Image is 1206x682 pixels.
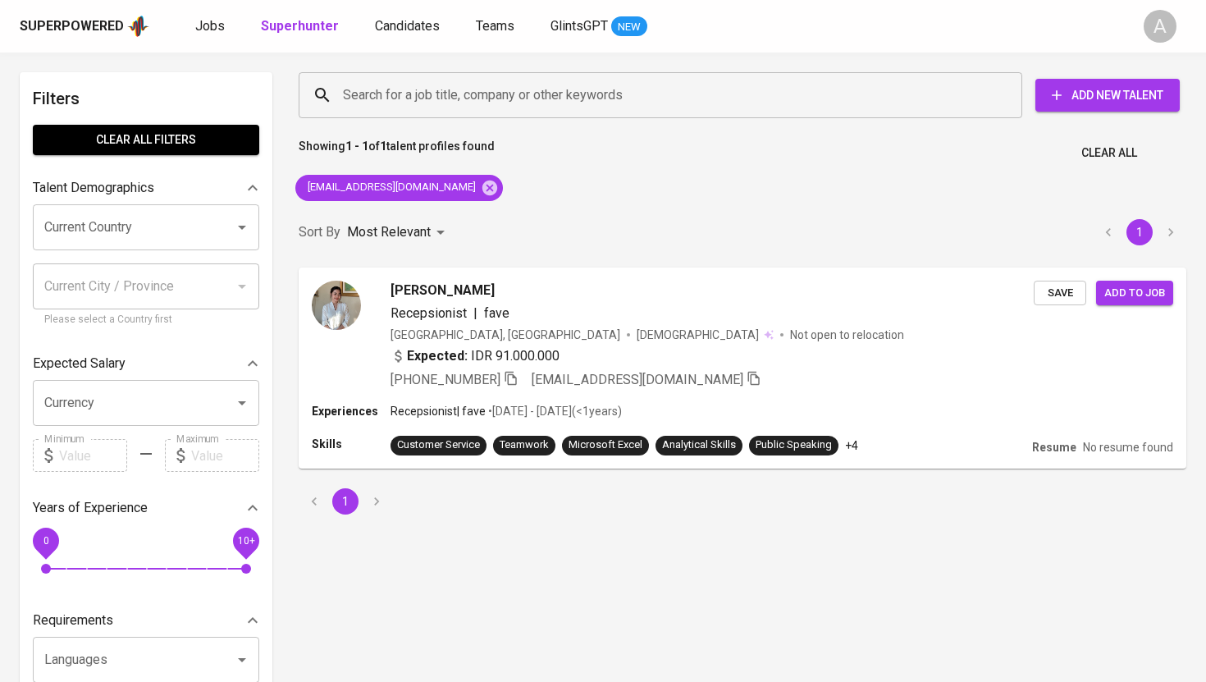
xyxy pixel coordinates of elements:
p: No resume found [1083,439,1173,455]
a: Teams [476,16,518,37]
p: +4 [845,437,858,454]
div: Microsoft Excel [569,437,642,453]
div: Years of Experience [33,492,259,524]
span: Teams [476,18,514,34]
div: Customer Service [397,437,480,453]
div: Expected Salary [33,347,259,380]
div: Requirements [33,604,259,637]
input: Value [59,439,127,472]
p: Expected Salary [33,354,126,373]
span: [EMAIL_ADDRESS][DOMAIN_NAME] [295,180,486,195]
div: [EMAIL_ADDRESS][DOMAIN_NAME] [295,175,503,201]
b: Superhunter [261,18,339,34]
button: Add to job [1096,281,1173,306]
span: [PHONE_NUMBER] [391,372,500,387]
a: Jobs [195,16,228,37]
p: • [DATE] - [DATE] ( <1 years ) [486,403,622,419]
button: Clear All [1075,138,1144,168]
div: Most Relevant [347,217,450,248]
span: Clear All filters [46,130,246,150]
a: Superpoweredapp logo [20,14,149,39]
button: Open [231,216,254,239]
p: Requirements [33,611,113,630]
h6: Filters [33,85,259,112]
a: Candidates [375,16,443,37]
p: Recepsionist | fave [391,403,486,419]
div: [GEOGRAPHIC_DATA], [GEOGRAPHIC_DATA] [391,327,620,343]
p: Showing of talent profiles found [299,138,495,168]
p: Years of Experience [33,498,148,518]
button: page 1 [332,488,359,515]
span: GlintsGPT [550,18,608,34]
span: Clear All [1081,143,1137,163]
span: 0 [43,535,48,547]
p: Resume [1032,439,1076,455]
span: Add to job [1104,284,1165,303]
p: Please select a Country first [44,312,248,328]
span: | [473,304,477,323]
p: Most Relevant [347,222,431,242]
div: A [1144,10,1176,43]
div: Public Speaking [756,437,832,453]
span: 10+ [237,535,254,547]
div: Teamwork [500,437,549,453]
span: Candidates [375,18,440,34]
nav: pagination navigation [299,488,392,515]
a: GlintsGPT NEW [550,16,647,37]
button: Open [231,648,254,671]
div: IDR 91.000.000 [391,346,560,366]
div: Analytical Skills [662,437,736,453]
nav: pagination navigation [1093,219,1186,245]
p: Skills [312,436,391,452]
b: Expected: [407,346,468,366]
span: Save [1042,284,1078,303]
span: fave [484,305,509,321]
button: Save [1034,281,1086,306]
img: app logo [127,14,149,39]
button: page 1 [1126,219,1153,245]
a: Superhunter [261,16,342,37]
p: Sort By [299,222,340,242]
span: [DEMOGRAPHIC_DATA] [637,327,761,343]
span: NEW [611,19,647,35]
b: 1 [380,140,386,153]
span: Recepsionist [391,305,467,321]
span: Add New Talent [1048,85,1167,106]
input: Value [191,439,259,472]
span: [PERSON_NAME] [391,281,495,300]
b: 1 - 1 [345,140,368,153]
button: Open [231,391,254,414]
span: [EMAIL_ADDRESS][DOMAIN_NAME] [532,372,743,387]
button: Clear All filters [33,125,259,155]
button: Add New Talent [1035,79,1180,112]
p: Not open to relocation [790,327,904,343]
p: Talent Demographics [33,178,154,198]
p: Experiences [312,403,391,419]
img: b8945f0f-4e6d-4014-b257-168d7aa4d6a0.jpg [312,281,361,330]
div: Talent Demographics [33,172,259,204]
a: [PERSON_NAME]Recepsionist|fave[GEOGRAPHIC_DATA], [GEOGRAPHIC_DATA][DEMOGRAPHIC_DATA] Not open to ... [299,268,1186,469]
div: Superpowered [20,17,124,36]
span: Jobs [195,18,225,34]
